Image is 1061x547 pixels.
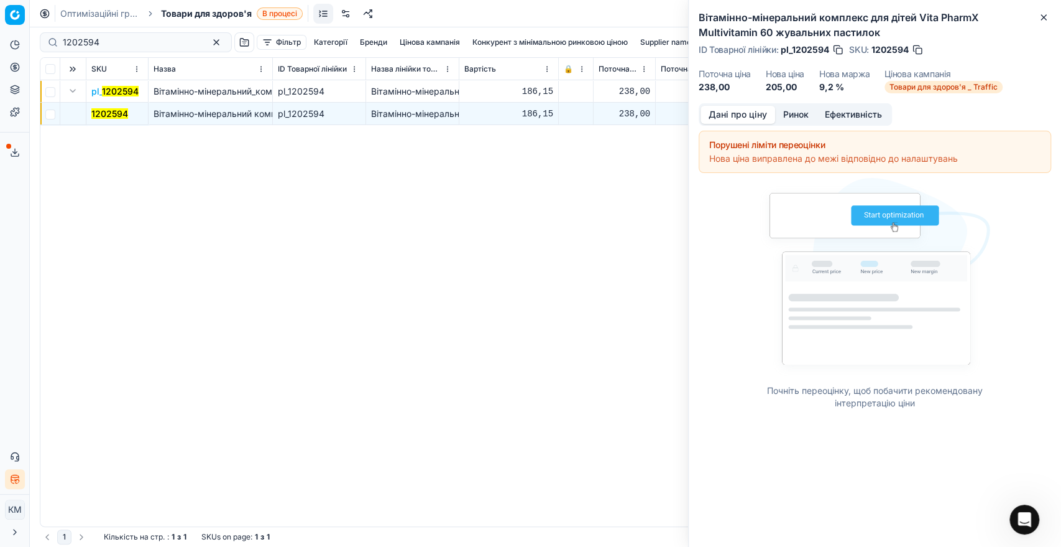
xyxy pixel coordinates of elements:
[5,500,25,520] button: КM
[91,85,139,98] span: pl_
[371,64,441,74] span: Назва лінійки товарів
[371,85,454,98] div: Вітамінно-мінеральний_комплекс_для_дітей_Vita_PharmX_Multivitamin_60_жувальних_пастилок
[154,86,559,96] span: Вітамінно-мінеральний_комплекс_для_дітей_Vita_PharmX_Multivitamin_60_жувальних_пастилок
[278,64,347,74] span: ID Товарної лінійки
[309,35,352,50] button: Категорії
[781,44,829,56] span: pl_1202594
[766,70,804,78] dt: Нова ціна
[661,108,743,120] div: 238,00
[161,7,252,20] span: Товари для здоров'я
[172,532,175,542] strong: 1
[65,62,80,77] button: Expand all
[102,86,139,96] mark: 1202594
[278,85,361,98] div: pl_1202594
[884,70,1003,78] dt: Цінова кампанія
[278,108,361,120] div: pl_1202594
[154,64,176,74] span: Назва
[65,83,80,98] button: Expand
[819,70,870,78] dt: Нова маржа
[57,530,71,545] button: 1
[257,7,303,20] span: В процесі
[849,45,869,54] span: SKU :
[699,70,751,78] dt: Поточна ціна
[154,108,548,119] span: Вітамінно-мінеральний комплекс для дітей Vita PharmX Multivitamin 60 жувальних пастилок
[104,532,186,542] div: :
[355,35,392,50] button: Бренди
[40,530,55,545] button: Go to previous page
[6,500,24,519] span: КM
[257,35,306,50] button: Фільтр
[699,81,751,93] dd: 238,00
[63,36,199,49] input: Пошук по SKU або назві
[161,7,303,20] span: Товари для здоров'яВ процесі
[177,532,181,542] strong: з
[267,532,270,542] strong: 1
[709,152,1040,165] div: Нова ціна виправлена до межі відповідно до налаштувань
[74,530,89,545] button: Go to next page
[60,7,303,20] nav: breadcrumb
[871,44,909,56] span: 1202594
[599,64,638,74] span: Поточна ціна
[1009,505,1039,535] iframe: Intercom live chat
[700,106,775,124] button: Дані про ціну
[699,10,1051,40] h2: Вітамінно-мінеральний комплекс для дітей Vita PharmX Multivitamin 60 жувальних пастилок
[884,81,1003,93] span: Товари для здоров'я _ Traffic
[699,45,778,54] span: ID Товарної лінійки :
[91,108,128,119] mark: 1202594
[464,64,496,74] span: Вартість
[91,85,139,98] button: pl_1202594
[817,106,890,124] button: Ефективність
[661,64,731,74] span: Поточна промо ціна
[464,85,553,98] div: 186,15
[756,385,994,409] div: Почніть переоцінку, щоб побачити рекомендовану інтерпретацію ціни
[91,64,107,74] span: SKU
[467,35,633,50] button: Конкурент з мінімальною ринковою ціною
[260,532,264,542] strong: з
[255,532,258,542] strong: 1
[599,85,650,98] div: 238,00
[661,85,743,98] div: 238,00
[819,81,870,93] dd: 9,2 %
[395,35,465,50] button: Цінова кампанія
[766,81,804,93] dd: 205,00
[464,108,553,120] div: 186,15
[599,108,650,120] div: 238,00
[60,7,140,20] a: Оптимізаційні групи
[635,35,696,50] button: Supplier name
[709,139,1040,151] div: Порушені ліміти переоцінки
[564,64,573,74] span: 🔒
[91,108,128,120] button: 1202594
[104,532,165,542] span: Кількість на стр.
[760,178,990,377] img: No data
[40,530,89,545] nav: pagination
[775,106,817,124] button: Ринок
[183,532,186,542] strong: 1
[371,108,454,120] div: Вітамінно-мінеральний_комплекс_для_дітей_Vita_PharmX_Multivitamin_60_жувальних_пастилок
[201,532,252,542] span: SKUs on page :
